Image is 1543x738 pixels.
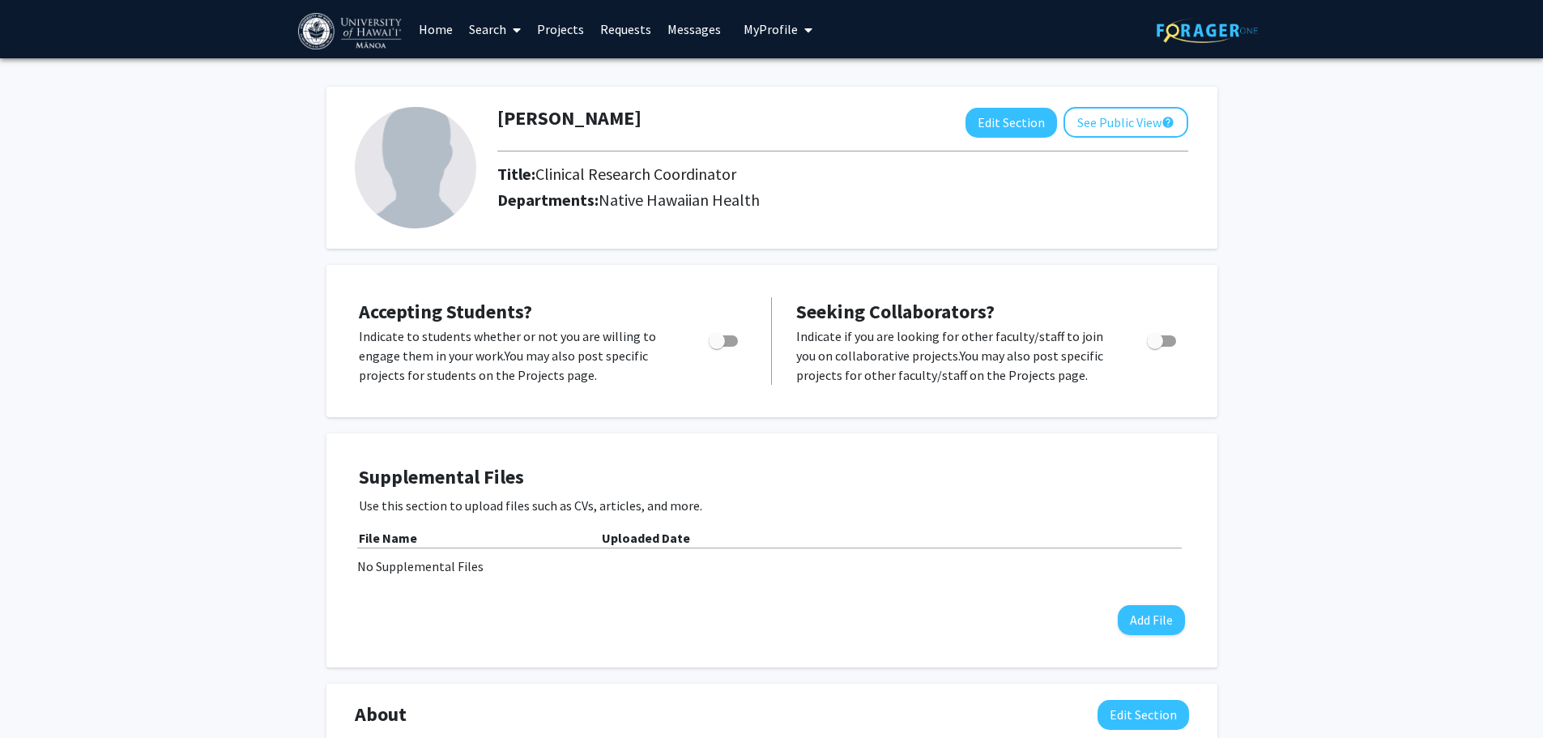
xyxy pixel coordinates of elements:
[1098,700,1189,730] button: Edit About
[1140,326,1185,351] div: Toggle
[359,466,1185,489] h4: Supplemental Files
[702,326,747,351] div: Toggle
[744,21,798,37] span: My Profile
[461,1,529,58] a: Search
[1157,18,1258,43] img: ForagerOne Logo
[359,530,417,546] b: File Name
[359,496,1185,515] p: Use this section to upload files such as CVs, articles, and more.
[599,190,760,210] span: Native Hawaiian Health
[1118,605,1185,635] button: Add File
[659,1,729,58] a: Messages
[355,107,476,228] img: Profile Picture
[1063,107,1188,138] button: See Public View
[355,700,407,729] span: About
[411,1,461,58] a: Home
[592,1,659,58] a: Requests
[1162,113,1174,132] mat-icon: help
[965,108,1057,138] button: Edit Section
[796,299,995,324] span: Seeking Collaborators?
[485,190,1200,210] h2: Departments:
[796,326,1116,385] p: Indicate if you are looking for other faculty/staff to join you on collaborative projects. You ma...
[529,1,592,58] a: Projects
[497,164,736,184] h2: Title:
[298,13,405,49] img: University of Hawaiʻi at Mānoa Logo
[359,326,678,385] p: Indicate to students whether or not you are willing to engage them in your work. You may also pos...
[535,164,736,184] span: Clinical Research Coordinator
[359,299,532,324] span: Accepting Students?
[12,665,69,726] iframe: Chat
[497,107,641,130] h1: [PERSON_NAME]
[602,530,690,546] b: Uploaded Date
[357,557,1187,576] div: No Supplemental Files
